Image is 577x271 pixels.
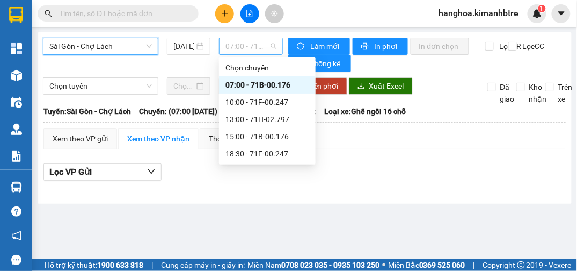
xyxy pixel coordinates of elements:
strong: 1900 633 818 [97,261,143,269]
div: 15:00 - 71B-00.176 [225,131,309,142]
span: file-add [246,10,253,17]
span: Lọc CC [518,40,546,52]
span: Lọc VP Gửi [49,165,92,179]
span: search [45,10,52,17]
div: 13:00 - 71H-02.797 [225,113,309,125]
span: aim [271,10,278,17]
div: Xem theo VP nhận [127,133,189,145]
img: warehouse-icon [11,97,22,108]
button: Chuyển phơi [288,77,347,95]
span: 1 [540,5,544,12]
sup: 1 [538,5,546,12]
button: plus [215,4,234,23]
img: warehouse-icon [11,124,22,135]
div: 18:30 - 71F-00.247 [225,148,309,160]
span: Chọn tuyến [49,78,152,94]
span: Đã giao [496,81,519,105]
input: 12/08/2025 [173,40,194,52]
button: Lọc VP Gửi [43,163,162,181]
b: Tuyến: Sài Gòn - Chợ Lách [43,107,131,116]
span: plus [221,10,229,17]
span: copyright [517,261,525,269]
span: | [151,259,153,271]
button: caret-down [552,4,571,23]
span: Cung cấp máy in - giấy in: [161,259,245,271]
button: printerIn phơi [353,38,408,55]
span: Trên xe [554,81,577,105]
span: Miền Nam [247,259,379,271]
div: Chọn chuyến [219,59,316,76]
span: message [11,255,21,265]
strong: 0708 023 035 - 0935 103 250 [281,261,379,269]
span: sync [297,42,306,51]
span: hanghoa.kimanhbtre [430,6,528,20]
span: Lọc CR [495,40,523,52]
div: 07:00 - 71B-00.176 [225,79,309,91]
button: bar-chartThống kê [288,55,351,72]
span: Kho nhận [525,81,551,105]
button: aim [265,4,284,23]
img: warehouse-icon [11,182,22,193]
span: question-circle [11,206,21,217]
span: Miền Bắc [388,259,465,271]
span: down [147,167,156,176]
button: In đơn chọn [411,38,469,55]
span: Loại xe: Ghế ngồi 16 chỗ [324,105,406,117]
span: Thống kê [310,58,342,69]
img: dashboard-icon [11,43,22,54]
span: Chuyến: (07:00 [DATE]) [139,105,217,117]
img: logo-vxr [9,7,23,23]
div: Chọn chuyến [225,62,309,74]
img: warehouse-icon [11,70,22,81]
img: icon-new-feature [532,9,542,18]
span: printer [361,42,370,51]
button: downloadXuất Excel [349,77,413,95]
span: 07:00 - 71B-00.176 [225,38,276,54]
span: Làm mới [310,40,341,52]
span: In phơi [375,40,399,52]
button: file-add [240,4,259,23]
span: Sài Gòn - Chợ Lách [49,38,152,54]
div: Thống kê [209,133,239,145]
span: ⚪️ [382,263,385,267]
strong: 0369 525 060 [419,261,465,269]
button: syncLàm mới [288,38,350,55]
img: solution-icon [11,151,22,162]
input: Tìm tên, số ĐT hoặc mã đơn [59,8,186,19]
div: 10:00 - 71F-00.247 [225,96,309,108]
div: Xem theo VP gửi [53,133,108,145]
span: caret-down [557,9,566,18]
span: notification [11,231,21,241]
span: | [473,259,475,271]
input: Chọn ngày [173,80,194,92]
span: Hỗ trợ kỹ thuật: [45,259,143,271]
